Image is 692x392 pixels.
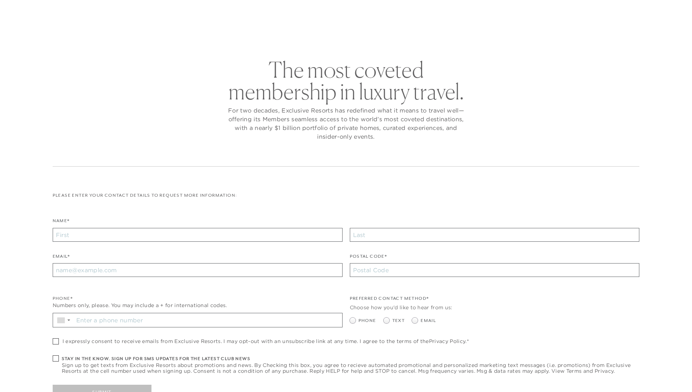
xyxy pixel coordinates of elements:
[329,23,374,44] a: Membership
[350,304,640,311] div: Choose how you'd like to hear from us:
[66,318,71,322] span: ▼
[608,8,644,15] a: Member Login
[350,295,429,306] legend: Preferred Contact Method*
[53,192,640,199] p: Please enter your contact details to request more information:
[392,317,405,324] span: Text
[53,313,74,327] div: Country Code Selector
[74,313,342,327] input: Enter a phone number
[53,302,343,309] div: Numbers only, please. You may include a + for international codes.
[226,106,466,141] p: For two decades, Exclusive Resorts has redefined what it means to travel well—offering its Member...
[53,295,343,302] div: Phone*
[62,338,469,344] span: I expressly consent to receive emails from Exclusive Resorts. I may opt-out with an unsubscribe l...
[263,23,318,44] a: The Collection
[53,228,343,242] input: First
[29,8,61,15] a: Get Started
[62,355,640,362] h6: Stay in the know. Sign up for sms updates for the latest club news
[53,253,70,264] label: Email*
[421,317,436,324] span: Email
[53,263,343,277] input: name@example.com
[62,362,640,374] span: Sign up to get texts from Exclusive Resorts about promotions and news. By Checking this box, you ...
[350,253,387,264] label: Postal Code*
[350,263,640,277] input: Postal Code
[429,338,465,344] a: Privacy Policy
[53,217,70,228] label: Name*
[385,23,429,44] a: Community
[359,317,376,324] span: Phone
[350,228,640,242] input: Last
[226,59,466,102] h2: The most coveted membership in luxury travel.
